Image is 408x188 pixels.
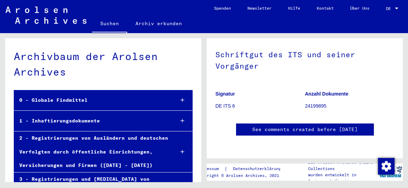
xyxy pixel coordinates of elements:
p: Die Arolsen Archives Online-Collections [308,159,378,172]
img: Arolsen_neg.svg [6,7,86,24]
div: 0 - Globale Findmittel [14,93,169,107]
p: 24199895 [305,102,394,110]
a: See comments created before [DATE] [252,126,358,133]
div: 2 - Registrierungen von Ausländern und deutschen Verfolgten durch öffentliche Einrichtungen, Vers... [14,131,169,172]
b: Anzahl Dokumente [305,91,348,97]
div: 1 - Inhaftierungsdokumente [14,114,169,128]
a: Archiv erkunden [127,15,190,32]
div: Archivbaum der Arolsen Archives [14,49,193,80]
div: | [197,165,289,172]
span: DE [386,6,394,11]
h1: Schriftgut des ITS und seiner Vorgänger [215,39,394,80]
p: Copyright © Arolsen Archives, 2021 [197,172,289,179]
a: Impressum [197,165,224,172]
a: Datenschutzerklärung [227,165,289,172]
img: Zustimmung ändern [378,158,395,175]
b: Signatur [215,91,235,97]
a: Suchen [92,15,127,33]
div: Zustimmung ändern [378,158,394,174]
p: wurden entwickelt in Partnerschaft mit [308,172,378,184]
p: DE ITS 6 [215,102,305,110]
